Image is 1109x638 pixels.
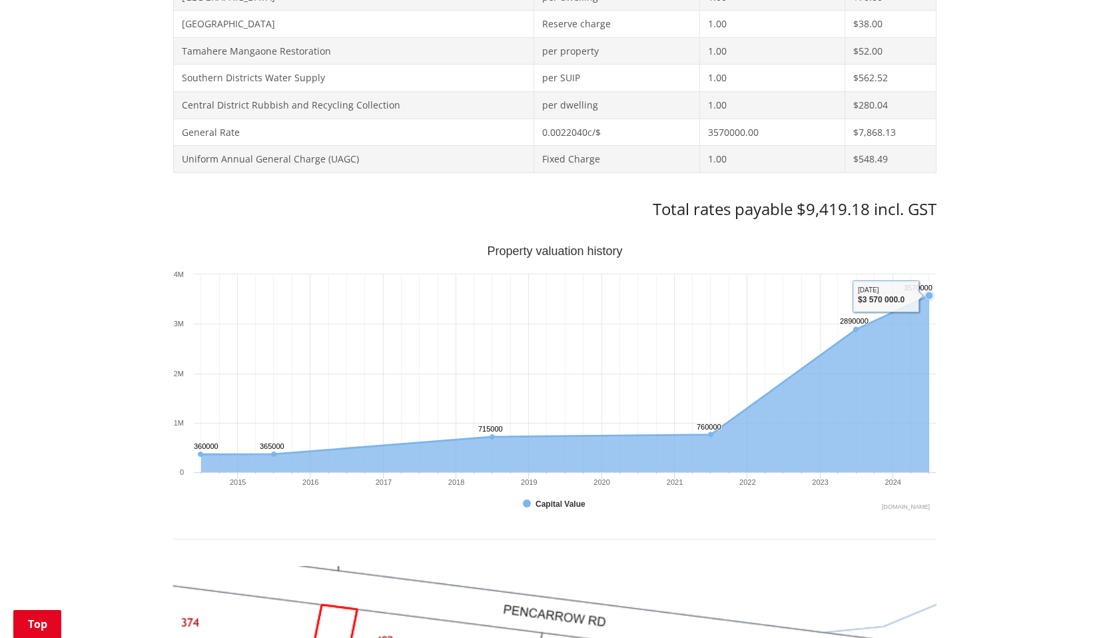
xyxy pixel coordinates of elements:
text: 2021 [666,478,682,486]
td: Tamahere Mangaone Restoration [173,37,534,65]
text: 2017 [375,478,391,486]
td: Central District Rubbish and Recycling Collection [173,91,534,119]
text: 2019 [521,478,537,486]
text: 2015 [229,478,245,486]
td: 3570000.00 [700,119,845,146]
text: 2022 [739,478,755,486]
text: 2890000 [840,317,869,325]
text: 2018 [448,478,464,486]
a: Top [13,610,61,638]
div: Property valuation history. Highcharts interactive chart. [173,246,936,512]
text: 715000 [478,425,503,433]
text: 2024 [885,478,901,486]
td: Uniform Annual General Charge (UAGC) [173,146,534,173]
text: 0 [179,468,183,476]
td: $52.00 [845,37,936,65]
text: 2020 [593,478,609,486]
td: per dwelling [534,91,700,119]
text: 4M [173,270,183,278]
path: Sunday, Jun 30, 12:00, 3,570,000. Capital Value. [925,292,932,299]
td: $280.04 [845,91,936,119]
td: Reserve charge [534,11,700,38]
path: Monday, Jun 30, 12:00, 360,000. Capital Value. [198,452,203,457]
button: Show Capital Value [523,498,587,510]
text: 1M [173,419,183,427]
td: per SUIP [534,65,700,92]
text: 760000 [697,423,721,431]
td: $7,868.13 [845,119,936,146]
path: Saturday, Jun 30, 12:00, 715,000. Capital Value. [490,434,495,439]
td: 1.00 [700,37,845,65]
td: $562.52 [845,65,936,92]
path: Friday, Jun 30, 12:00, 2,890,000. Capital Value. [853,326,858,332]
text: Chart credits: Highcharts.com [881,503,929,510]
td: 1.00 [700,146,845,173]
td: 1.00 [700,65,845,92]
text: 3570000 [904,284,932,292]
svg: Interactive chart [173,246,936,512]
td: Southern Districts Water Supply [173,65,534,92]
text: 3M [173,320,183,328]
path: Tuesday, Jun 30, 12:00, 365,000. Capital Value. [271,451,276,456]
text: 2023 [812,478,828,486]
td: Fixed Charge [534,146,700,173]
td: 1.00 [700,11,845,38]
td: 0.0022040c/$ [534,119,700,146]
td: per property [534,37,700,65]
td: $548.49 [845,146,936,173]
text: 365000 [260,442,284,450]
td: $38.00 [845,11,936,38]
iframe: Messenger Launcher [1048,582,1096,630]
td: 1.00 [700,91,845,119]
text: 360000 [194,442,218,450]
text: Property valuation history [487,244,622,258]
text: 2M [173,370,183,378]
td: General Rate [173,119,534,146]
h3: Total rates payable $9,419.18 incl. GST [173,200,936,219]
td: [GEOGRAPHIC_DATA] [173,11,534,38]
text: 2016 [302,478,318,486]
path: Wednesday, Jun 30, 12:00, 760,000. Capital Value. [707,432,713,437]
